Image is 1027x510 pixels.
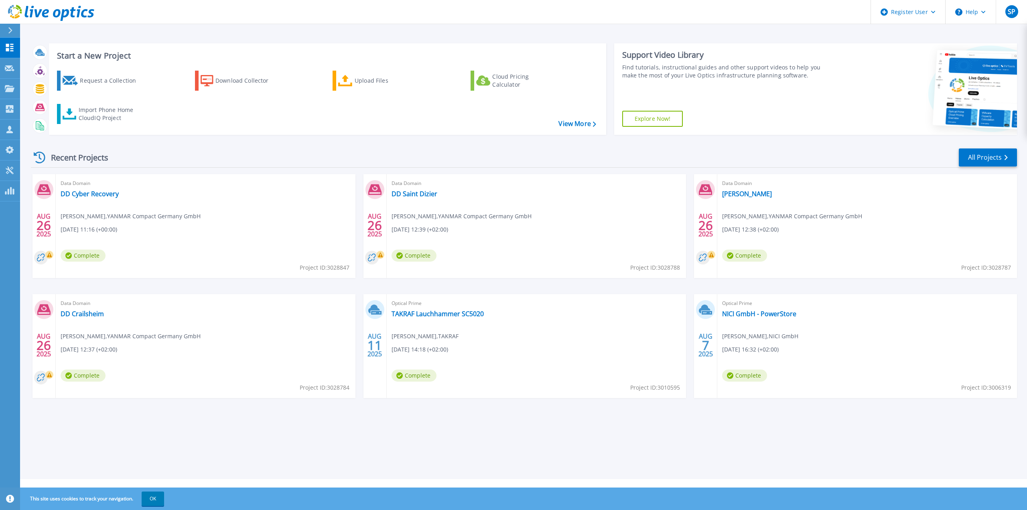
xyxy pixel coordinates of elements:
span: Project ID: 3010595 [630,383,680,392]
a: [PERSON_NAME] [722,190,772,198]
button: OK [142,492,164,506]
div: Recent Projects [31,148,119,167]
span: Complete [61,370,106,382]
span: Project ID: 3028847 [300,263,349,272]
span: Complete [392,370,436,382]
div: Support Video Library [622,50,830,60]
span: 26 [37,342,51,349]
span: [PERSON_NAME] , TAKRAF [392,332,459,341]
span: Project ID: 3028788 [630,263,680,272]
span: 26 [37,222,51,229]
div: AUG 2025 [698,331,713,360]
span: SP [1008,8,1015,15]
span: This site uses cookies to track your navigation. [22,492,164,506]
div: AUG 2025 [367,211,382,240]
a: Cloud Pricing Calculator [471,71,560,91]
span: 26 [367,222,382,229]
span: Complete [722,370,767,382]
span: Data Domain [722,179,1012,188]
a: DD Crailsheim [61,310,104,318]
span: Complete [61,250,106,262]
div: AUG 2025 [36,331,51,360]
span: Optical Prime [392,299,682,308]
span: Project ID: 3006319 [961,383,1011,392]
span: [DATE] 14:18 (+02:00) [392,345,448,354]
div: Import Phone Home CloudIQ Project [79,106,141,122]
a: All Projects [959,148,1017,167]
span: 26 [698,222,713,229]
span: Data Domain [61,299,351,308]
span: Complete [722,250,767,262]
a: Download Collector [195,71,284,91]
div: Upload Files [355,73,419,89]
span: [PERSON_NAME] , YANMAR Compact Germany GmbH [722,212,862,221]
span: [DATE] 12:37 (+02:00) [61,345,117,354]
span: [DATE] 12:38 (+02:00) [722,225,779,234]
div: Cloud Pricing Calculator [492,73,556,89]
span: [PERSON_NAME] , YANMAR Compact Germany GmbH [61,332,201,341]
span: [PERSON_NAME] , NICI GmbH [722,332,798,341]
span: [DATE] 12:39 (+02:00) [392,225,448,234]
span: [DATE] 11:16 (+00:00) [61,225,117,234]
div: Request a Collection [80,73,144,89]
div: Find tutorials, instructional guides and other support videos to help you make the most of your L... [622,63,830,79]
a: DD Cyber Recovery [61,190,119,198]
a: DD Saint Dizier [392,190,437,198]
span: Complete [392,250,436,262]
div: AUG 2025 [36,211,51,240]
a: Explore Now! [622,111,683,127]
a: View More [558,120,596,128]
span: 7 [702,342,709,349]
div: AUG 2025 [698,211,713,240]
div: Download Collector [215,73,280,89]
a: TAKRAF Lauchhammer SC5020 [392,310,484,318]
span: [PERSON_NAME] , YANMAR Compact Germany GmbH [61,212,201,221]
span: Project ID: 3028784 [300,383,349,392]
span: Data Domain [392,179,682,188]
span: Project ID: 3028787 [961,263,1011,272]
a: Request a Collection [57,71,146,91]
span: Data Domain [61,179,351,188]
span: [DATE] 16:32 (+02:00) [722,345,779,354]
span: [PERSON_NAME] , YANMAR Compact Germany GmbH [392,212,532,221]
a: Upload Files [333,71,422,91]
a: NICI GmbH - PowerStore [722,310,796,318]
h3: Start a New Project [57,51,596,60]
div: AUG 2025 [367,331,382,360]
span: Optical Prime [722,299,1012,308]
span: 11 [367,342,382,349]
